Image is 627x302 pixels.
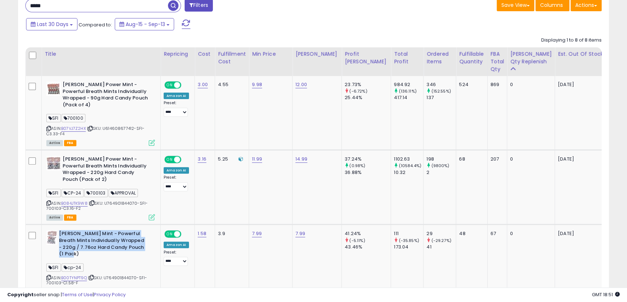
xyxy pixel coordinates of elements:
[59,230,147,259] b: [PERSON_NAME] Mint - Powerful Breath Mints Individually Wrapped - 220g / 7.76oz Hard Candy Pouch ...
[491,156,502,162] div: 207
[349,88,367,94] small: (-6.72%)
[459,230,481,237] div: 48
[46,230,155,294] div: ASIN:
[426,94,456,101] div: 137
[94,291,126,298] a: Privacy Policy
[180,82,192,88] span: OFF
[62,263,84,272] span: cp-24
[61,126,86,132] a: B07VJ7Z2HX
[198,156,206,163] a: 3.16
[62,291,93,298] a: Terms of Use
[431,163,449,169] small: (9800%)
[394,156,423,162] div: 1102.63
[295,81,307,88] a: 12.00
[345,244,391,250] div: 43.46%
[198,50,212,58] div: Cost
[459,50,484,65] div: Fulfillable Quantity
[345,94,391,101] div: 25.44%
[349,163,365,169] small: (0.98%)
[541,37,602,44] div: Displaying 1 to 8 of 8 items
[252,156,262,163] a: 11.99
[46,230,57,245] img: 51rwInlNNyL._SL40_.jpg
[46,140,63,146] span: All listings currently available for purchase on Amazon
[592,291,620,298] span: 2025-10-15 18:51 GMT
[426,244,456,250] div: 41
[165,231,174,237] span: ON
[164,175,189,191] div: Preset:
[426,156,456,162] div: 198
[46,200,148,211] span: | SKU: U764901844070-SFI-700103-C3.16-F2
[394,169,423,176] div: 10.32
[64,214,76,221] span: FBA
[426,230,456,237] div: 29
[165,82,174,88] span: ON
[491,230,502,237] div: 67
[558,230,621,237] p: [DATE]
[394,81,423,88] div: 984.92
[510,230,549,237] div: 0
[426,50,453,65] div: Ordered Items
[164,167,189,174] div: Amazon AI
[345,230,391,237] div: 41.24%
[510,50,552,65] div: [PERSON_NAME] Qty Replenish
[399,163,421,169] small: (10584.4%)
[295,156,307,163] a: 14.99
[540,1,563,9] span: Columns
[218,50,246,65] div: Fulfillment Cost
[399,88,416,94] small: (136.11%)
[63,156,151,184] b: [PERSON_NAME] Power Mint - Powerful Breath Mints Individually Wrapped - 220g Hard Candy Pouch (Pa...
[164,101,189,117] div: Preset:
[46,81,61,96] img: 514QFRR+qzL._SL40_.jpg
[115,18,174,30] button: Aug-15 - Sep-13
[394,50,420,65] div: Total Profit
[218,81,243,88] div: 4.55
[62,114,85,122] span: 700100
[394,230,423,237] div: 111
[165,157,174,163] span: ON
[46,114,61,122] span: SFI
[491,81,502,88] div: 869
[295,230,305,237] a: 7.99
[431,88,451,94] small: (152.55%)
[7,292,126,298] div: seller snap | |
[218,230,243,237] div: 3.9
[46,156,155,220] div: ASIN:
[198,230,206,237] a: 1.58
[164,242,189,248] div: Amazon AI
[295,50,338,58] div: [PERSON_NAME]
[558,50,624,58] div: Est. Out Of Stock Date
[63,81,151,110] b: [PERSON_NAME] Power Mint - Powerful Breath Mints Individually Wrapped - 90g Hard Candy Pouch (Pac...
[46,275,147,286] span: | SKU: U764901844070-SFI-700103-C1.58-F
[62,189,84,197] span: CP-24
[558,156,621,162] p: [DATE]
[164,50,192,58] div: Repricing
[46,156,61,170] img: 61kZgtfT15L._SL40_.jpg
[399,238,419,243] small: (-35.85%)
[510,156,549,162] div: 0
[46,126,144,136] span: | SKU: U614608677412-SFI-C3.33-F4
[252,50,289,58] div: Min Price
[218,156,243,162] div: 5.25
[345,81,391,88] div: 23.73%
[394,244,423,250] div: 173.04
[180,231,192,237] span: OFF
[126,21,165,28] span: Aug-15 - Sep-13
[37,21,68,28] span: Last 30 Days
[459,81,481,88] div: 524
[431,238,451,243] small: (-29.27%)
[61,200,88,207] a: B084JTK9W8
[426,169,456,176] div: 2
[345,169,391,176] div: 36.88%
[180,157,192,163] span: OFF
[46,189,61,197] span: SFI
[7,291,34,298] strong: Copyright
[164,250,189,266] div: Preset:
[426,81,456,88] div: 346
[198,81,208,88] a: 3.00
[394,94,423,101] div: 417.14
[349,238,365,243] small: (-5.11%)
[79,21,112,28] span: Compared to:
[64,140,76,146] span: FBA
[26,18,77,30] button: Last 30 Days
[491,50,504,73] div: FBA Total Qty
